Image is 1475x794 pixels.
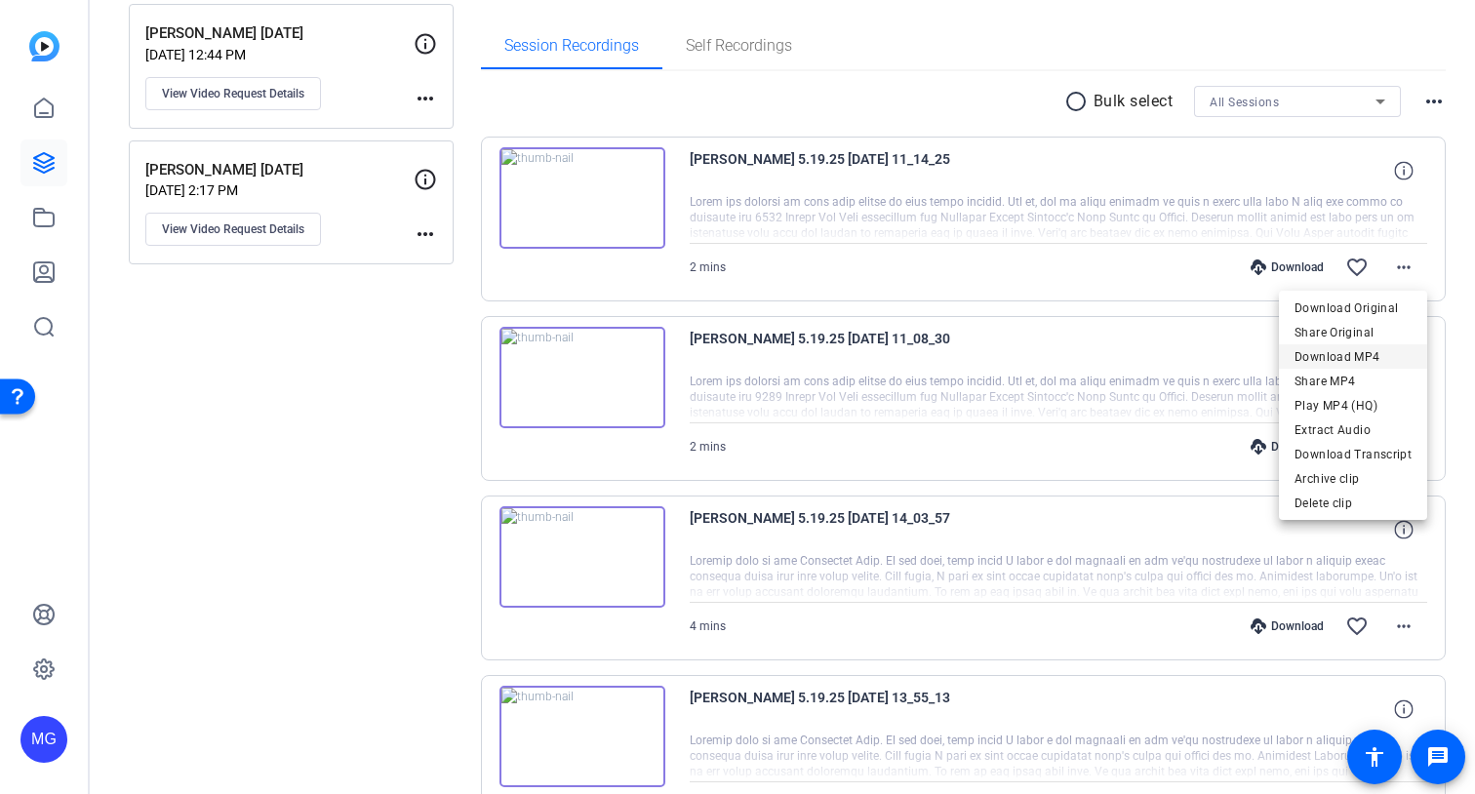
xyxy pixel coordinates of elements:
[1295,492,1412,515] span: Delete clip
[1295,321,1412,344] span: Share Original
[1295,467,1412,491] span: Archive clip
[1295,443,1412,466] span: Download Transcript
[1295,418,1412,442] span: Extract Audio
[1295,345,1412,369] span: Download MP4
[1295,297,1412,320] span: Download Original
[1295,394,1412,417] span: Play MP4 (HQ)
[1295,370,1412,393] span: Share MP4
